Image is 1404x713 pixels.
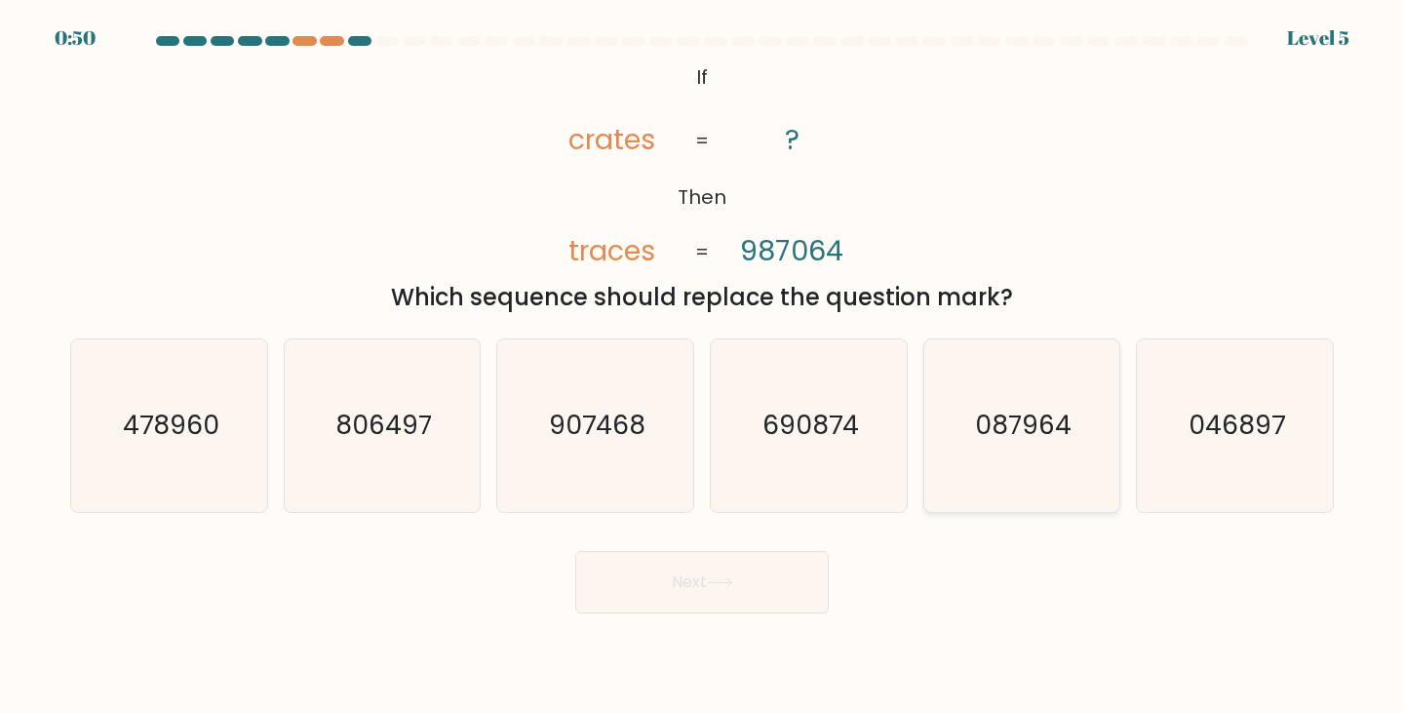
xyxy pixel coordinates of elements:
text: 046897 [1189,408,1285,444]
tspan: crates [568,120,655,159]
tspan: ? [785,120,799,159]
div: 0:50 [55,23,96,53]
tspan: = [695,238,709,265]
button: Next [575,551,829,614]
tspan: traces [568,231,655,270]
tspan: Then [678,183,726,211]
tspan: If [696,63,708,91]
text: 690874 [762,408,859,444]
svg: @import url('[URL][DOMAIN_NAME]); [528,59,876,272]
text: 478960 [123,408,219,444]
text: 806497 [335,408,432,444]
div: Which sequence should replace the question mark? [82,280,1322,315]
div: Level 5 [1287,23,1349,53]
text: 087964 [975,408,1072,444]
tspan: 987064 [741,231,844,270]
text: 907468 [549,408,645,444]
tspan: = [695,127,709,154]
